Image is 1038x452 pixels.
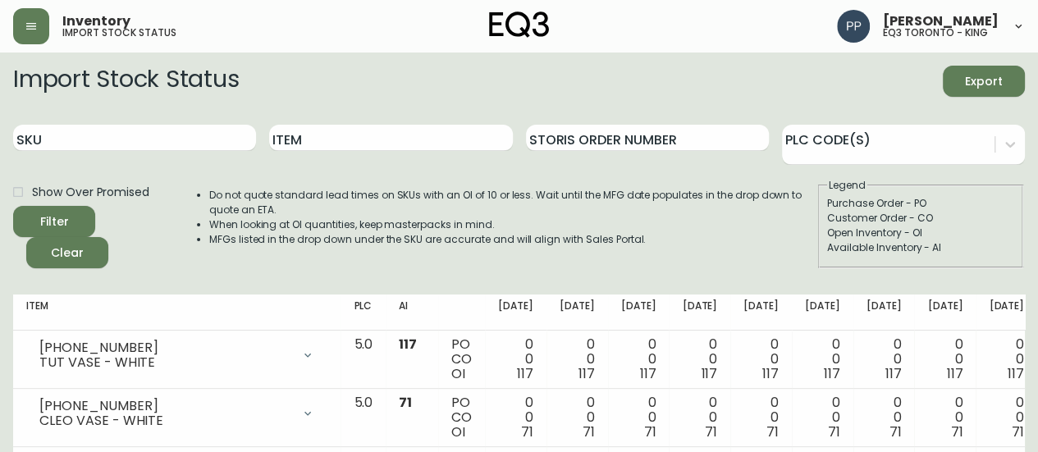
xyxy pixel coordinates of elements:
[762,364,779,383] span: 117
[485,294,546,331] th: [DATE]
[837,10,870,43] img: 93ed64739deb6bac3372f15ae91c6632
[498,395,533,440] div: 0 0
[39,243,95,263] span: Clear
[399,393,412,412] span: 71
[341,389,386,447] td: 5.0
[956,71,1012,92] span: Export
[927,395,963,440] div: 0 0
[682,337,717,381] div: 0 0
[39,399,291,413] div: [PHONE_NUMBER]
[451,337,472,381] div: PO CO
[824,364,840,383] span: 117
[885,364,902,383] span: 117
[989,337,1024,381] div: 0 0
[828,422,840,441] span: 71
[976,294,1037,331] th: [DATE]
[621,337,656,381] div: 0 0
[386,294,438,331] th: AI
[62,15,130,28] span: Inventory
[39,340,291,355] div: [PHONE_NUMBER]
[950,422,963,441] span: 71
[560,337,595,381] div: 0 0
[883,15,999,28] span: [PERSON_NAME]
[705,422,717,441] span: 71
[341,331,386,389] td: 5.0
[827,240,1014,255] div: Available Inventory - AI
[209,232,816,247] li: MFGs listed in the drop down under the SKU are accurate and will align with Sales Portal.
[32,184,149,201] span: Show Over Promised
[867,395,902,440] div: 0 0
[889,422,902,441] span: 71
[805,337,840,381] div: 0 0
[943,66,1025,97] button: Export
[39,413,291,428] div: CLEO VASE - WHITE
[805,395,840,440] div: 0 0
[583,422,595,441] span: 71
[546,294,608,331] th: [DATE]
[560,395,595,440] div: 0 0
[669,294,730,331] th: [DATE]
[1008,364,1024,383] span: 117
[640,364,656,383] span: 117
[867,337,902,381] div: 0 0
[608,294,670,331] th: [DATE]
[827,226,1014,240] div: Open Inventory - OI
[62,28,176,38] h5: import stock status
[946,364,963,383] span: 117
[743,337,779,381] div: 0 0
[730,294,792,331] th: [DATE]
[827,196,1014,211] div: Purchase Order - PO
[517,364,533,383] span: 117
[13,66,239,97] h2: Import Stock Status
[927,337,963,381] div: 0 0
[827,178,867,193] legend: Legend
[489,11,550,38] img: logo
[743,395,779,440] div: 0 0
[26,395,327,431] div: [PHONE_NUMBER]CLEO VASE - WHITE
[13,206,95,237] button: Filter
[451,422,465,441] span: OI
[682,395,717,440] div: 0 0
[26,337,327,373] div: [PHONE_NUMBER]TUT VASE - WHITE
[49,67,226,112] textarea: ISLE 8'X10' RUG
[766,422,779,441] span: 71
[521,422,533,441] span: 71
[853,294,915,331] th: [DATE]
[209,217,816,232] li: When looking at OI quantities, keep masterpacks in mind.
[451,395,472,440] div: PO CO
[451,364,465,383] span: OI
[49,120,226,164] textarea: STEEL -100% WOOL
[1012,422,1024,441] span: 71
[644,422,656,441] span: 71
[701,364,717,383] span: 117
[13,294,341,331] th: Item
[883,28,988,38] h5: eq3 toronto - king
[39,355,291,370] div: TUT VASE - WHITE
[827,211,1014,226] div: Customer Order - CO
[989,395,1024,440] div: 0 0
[578,364,595,383] span: 117
[621,395,656,440] div: 0 0
[498,337,533,381] div: 0 0
[341,294,386,331] th: PLC
[209,188,816,217] li: Do not quote standard lead times on SKUs with an OI of 10 or less. Wait until the MFG date popula...
[914,294,976,331] th: [DATE]
[399,335,417,354] span: 117
[26,237,108,268] button: Clear
[792,294,853,331] th: [DATE]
